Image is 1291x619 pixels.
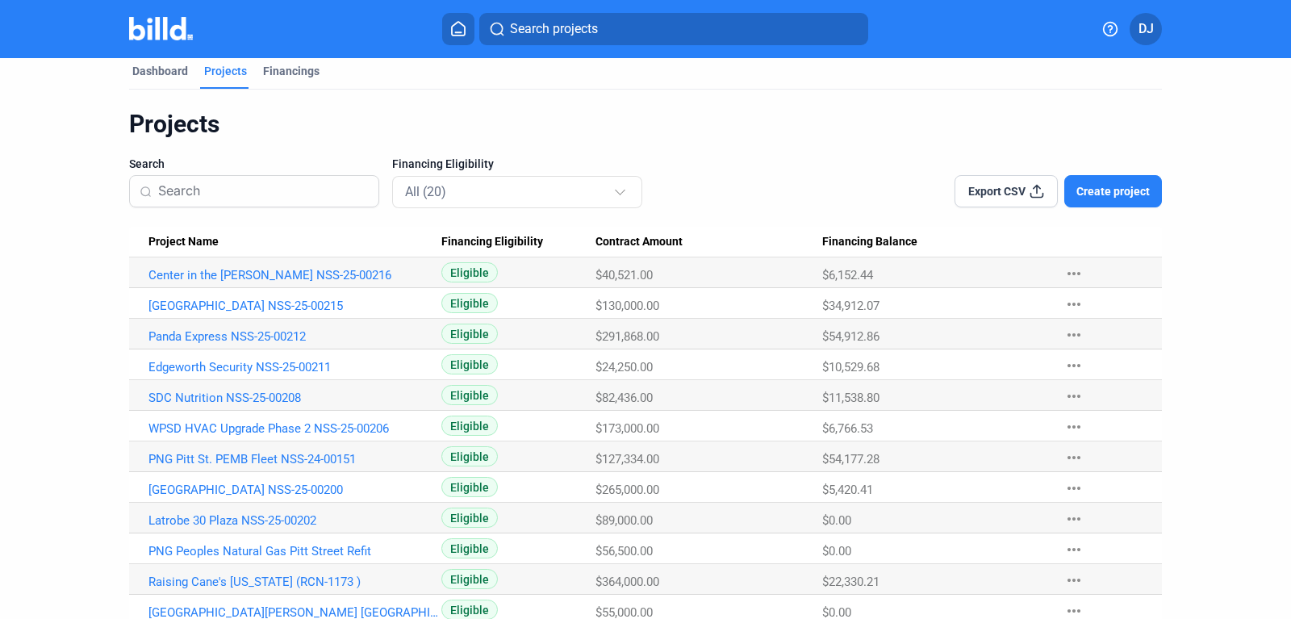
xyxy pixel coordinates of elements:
[1139,19,1154,39] span: DJ
[129,156,165,172] span: Search
[148,483,441,497] a: [GEOGRAPHIC_DATA] NSS-25-00200
[822,421,873,436] span: $6,766.53
[148,544,441,558] a: PNG Peoples Natural Gas Pitt Street Refit
[441,538,498,558] span: Eligible
[822,513,851,528] span: $0.00
[148,421,441,436] a: WPSD HVAC Upgrade Phase 2 NSS-25-00206
[1064,264,1084,283] mat-icon: more_horiz
[1064,175,1162,207] button: Create project
[822,391,879,405] span: $11,538.80
[1064,571,1084,590] mat-icon: more_horiz
[595,452,659,466] span: $127,334.00
[822,329,879,344] span: $54,912.86
[822,268,873,282] span: $6,152.44
[822,235,1049,249] div: Financing Balance
[822,299,879,313] span: $34,912.07
[1064,356,1084,375] mat-icon: more_horiz
[392,156,494,172] span: Financing Eligibility
[1064,295,1084,314] mat-icon: more_horiz
[822,483,873,497] span: $5,420.41
[441,446,498,466] span: Eligible
[441,354,498,374] span: Eligible
[1064,540,1084,559] mat-icon: more_horiz
[1064,509,1084,529] mat-icon: more_horiz
[822,544,851,558] span: $0.00
[204,63,247,79] div: Projects
[1076,183,1150,199] span: Create project
[595,299,659,313] span: $130,000.00
[441,235,596,249] div: Financing Eligibility
[955,175,1058,207] button: Export CSV
[148,575,441,589] a: Raising Cane's [US_STATE] (RCN-1173 )
[1130,13,1162,45] button: DJ
[822,452,879,466] span: $54,177.28
[148,299,441,313] a: [GEOGRAPHIC_DATA] NSS-25-00215
[595,235,822,249] div: Contract Amount
[1064,479,1084,498] mat-icon: more_horiz
[441,385,498,405] span: Eligible
[822,575,879,589] span: $22,330.21
[510,19,598,39] span: Search projects
[263,63,320,79] div: Financings
[148,452,441,466] a: PNG Pitt St. PEMB Fleet NSS-24-00151
[441,324,498,344] span: Eligible
[595,483,659,497] span: $265,000.00
[595,544,653,558] span: $56,500.00
[595,575,659,589] span: $364,000.00
[595,329,659,344] span: $291,868.00
[822,235,917,249] span: Financing Balance
[129,109,1162,140] div: Projects
[441,416,498,436] span: Eligible
[405,184,446,199] mat-select-trigger: All (20)
[822,360,879,374] span: $10,529.68
[148,329,441,344] a: Panda Express NSS-25-00212
[441,508,498,528] span: Eligible
[595,391,653,405] span: $82,436.00
[595,513,653,528] span: $89,000.00
[148,391,441,405] a: SDC Nutrition NSS-25-00208
[148,235,441,249] div: Project Name
[595,235,683,249] span: Contract Amount
[595,421,659,436] span: $173,000.00
[441,235,543,249] span: Financing Eligibility
[1064,448,1084,467] mat-icon: more_horiz
[968,183,1026,199] span: Export CSV
[441,477,498,497] span: Eligible
[132,63,188,79] div: Dashboard
[479,13,868,45] button: Search projects
[441,262,498,282] span: Eligible
[158,174,369,208] input: Search
[595,360,653,374] span: $24,250.00
[148,235,219,249] span: Project Name
[1064,387,1084,406] mat-icon: more_horiz
[1064,417,1084,437] mat-icon: more_horiz
[148,513,441,528] a: Latrobe 30 Plaza NSS-25-00202
[441,293,498,313] span: Eligible
[148,268,441,282] a: Center in the [PERSON_NAME] NSS-25-00216
[148,360,441,374] a: Edgeworth Security NSS-25-00211
[441,569,498,589] span: Eligible
[1064,325,1084,345] mat-icon: more_horiz
[595,268,653,282] span: $40,521.00
[129,17,193,40] img: Billd Company Logo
